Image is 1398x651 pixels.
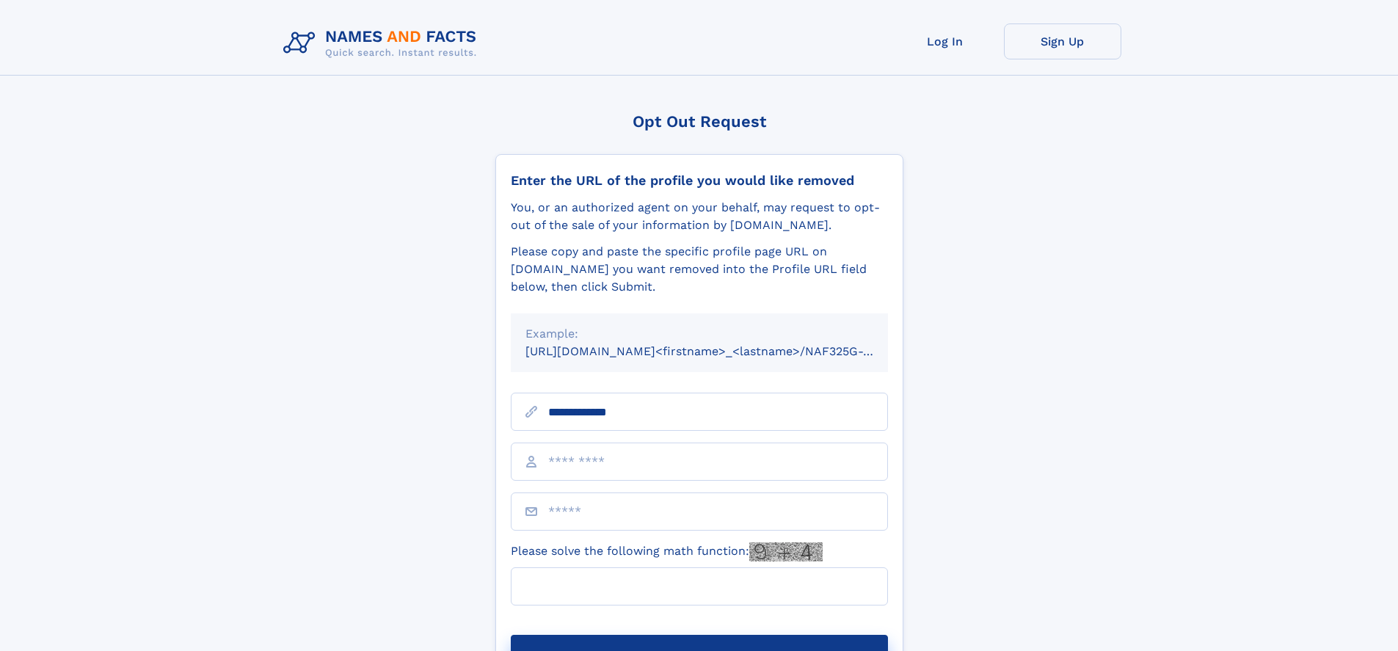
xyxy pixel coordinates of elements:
div: Example: [525,325,873,343]
a: Log In [887,23,1004,59]
small: [URL][DOMAIN_NAME]<firstname>_<lastname>/NAF325G-xxxxxxxx [525,344,916,358]
div: Opt Out Request [495,112,903,131]
label: Please solve the following math function: [511,542,823,561]
img: Logo Names and Facts [277,23,489,63]
div: Please copy and paste the specific profile page URL on [DOMAIN_NAME] you want removed into the Pr... [511,243,888,296]
div: You, or an authorized agent on your behalf, may request to opt-out of the sale of your informatio... [511,199,888,234]
div: Enter the URL of the profile you would like removed [511,172,888,189]
a: Sign Up [1004,23,1121,59]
